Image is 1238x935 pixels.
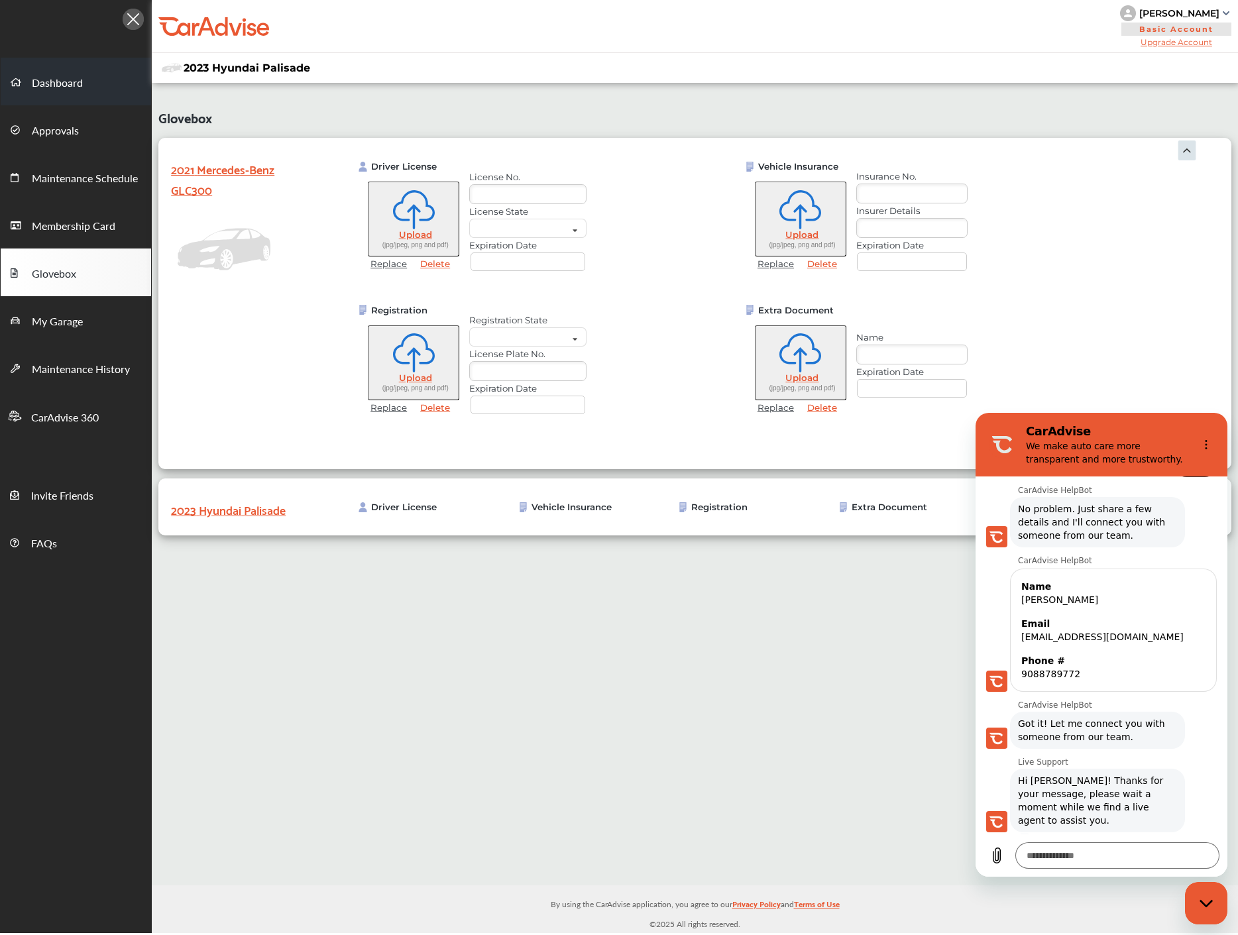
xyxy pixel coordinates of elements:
span: Upload [399,229,432,240]
label: Insurer Details [856,205,968,216]
img: Ic_dropdown.3e6f82a4.svg [975,497,1041,517]
span: Extra Document [758,305,834,315]
span: Upload [399,372,432,383]
a: Delete [801,402,844,413]
span: Driver License [371,161,437,172]
span: My Garage [32,313,83,331]
div: 2021 Mercedes-Benz GLC300 [171,158,304,199]
img: vehicle [178,206,270,292]
span: Dashboard [32,75,83,92]
span: (jpg/jpeg, png and pdf) [382,241,449,248]
img: Ic_Customdocumentnotuploaded.91d273c3.svg [678,502,688,512]
div: Upload Document [358,502,437,512]
button: Upload(jpg/jpeg, png and pdf) [755,182,846,256]
img: Ic_Driver%20license.58b2f069.svg [358,502,368,512]
img: Ic_Customdocumentnotuploaded.91d273c3.svg [745,162,755,172]
div: Upload Document [838,502,927,512]
a: Maintenance Schedule [1,153,151,201]
img: Icon.5fd9dcc7.svg [123,9,144,30]
a: Approvals [1,105,151,153]
label: Registration State [469,315,587,325]
img: Ic_Customdocumentnotuploaded.91d273c3.svg [358,305,368,315]
label: Expiration Date [856,240,968,250]
div: Upload Document [678,502,748,512]
img: Ic_Customdocumentnotuploaded.91d273c3.svg [518,502,528,512]
img: Ic_Customdocumentnotuploaded.91d273c3.svg [838,502,848,512]
img: Ic_Uplload.1f258db1.svg [393,190,435,229]
a: Dashboard [1,58,151,105]
a: Maintenance History [1,344,151,392]
img: sCxJUJ+qAmfqhQGDUl18vwLg4ZYJ6CxN7XmbOMBAAAAAElFTkSuQmCC [1223,11,1229,15]
span: Approvals [32,123,79,140]
span: Extra Document [852,502,927,512]
span: Glovebox [158,103,212,129]
span: Upload [785,372,818,383]
a: Glovebox [1,248,151,296]
span: CarAdvise 360 [31,410,99,427]
label: License State [469,206,587,217]
img: Ic_Driver%20license.58b2f069.svg [358,162,368,172]
label: Expiration Date [856,366,968,377]
div: © 2025 All rights reserved. [152,885,1238,933]
iframe: Button to launch messaging window, conversation in progress [1185,882,1227,924]
span: Vehicle Insurance [532,502,612,512]
div: Upload Document [358,305,469,315]
a: Membership Card [1,201,151,248]
div: Upload Document [518,502,612,512]
label: License Plate No. [469,349,587,359]
a: Delete [801,258,844,269]
img: knH8PDtVvWoAbQRylUukY18CTiRevjo20fAtgn5MLBQj4uumYvk2MzTtcAIzfGAtb1XOLVMAvhLuqoNAbL4reqehy0jehNKdM... [1120,5,1136,21]
span: 2023 Hyundai Palisade [184,62,310,74]
a: Delete [414,258,457,269]
label: Insurance No. [856,171,968,182]
div: [PERSON_NAME] [1139,7,1219,19]
button: Upload(jpg/jpeg, png and pdf) [368,182,459,256]
img: Ic_Uplload.1f258db1.svg [779,190,821,229]
span: Registration [691,502,748,512]
img: Ic_Uplload.1f258db1.svg [393,333,435,372]
span: (jpg/jpeg, png and pdf) [382,384,449,392]
div: Upload Document [358,161,469,172]
span: Maintenance Schedule [32,170,138,188]
span: (jpg/jpeg, png and pdf) [769,384,835,392]
button: Upload(jpg/jpeg, png and pdf) [368,325,459,400]
p: By using the CarAdvise application, you agree to our and [152,897,1238,910]
a: My Garage [1,296,151,344]
span: Registration [371,305,427,315]
a: Delete [414,402,457,413]
div: Upload Document [745,161,856,172]
img: Ic_dropdown.3e6f82a4.svg [1177,140,1197,160]
img: placeholder_car.fcab19be.svg [162,60,182,76]
button: Upload(jpg/jpeg, png and pdf) [755,325,846,400]
span: Vehicle Insurance [758,161,838,172]
span: FAQs [31,535,57,553]
a: Privacy Policy [732,897,781,917]
iframe: Messaging window [976,413,1227,877]
div: 2023 Hyundai Palisade [171,499,304,520]
span: Membership Card [32,218,115,235]
span: Basic Account [1121,23,1231,36]
span: (jpg/jpeg, png and pdf) [769,241,835,248]
span: Upgrade Account [1120,37,1233,47]
span: Upload [785,229,818,240]
span: Invite Friends [31,488,93,505]
span: Maintenance History [32,361,130,378]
